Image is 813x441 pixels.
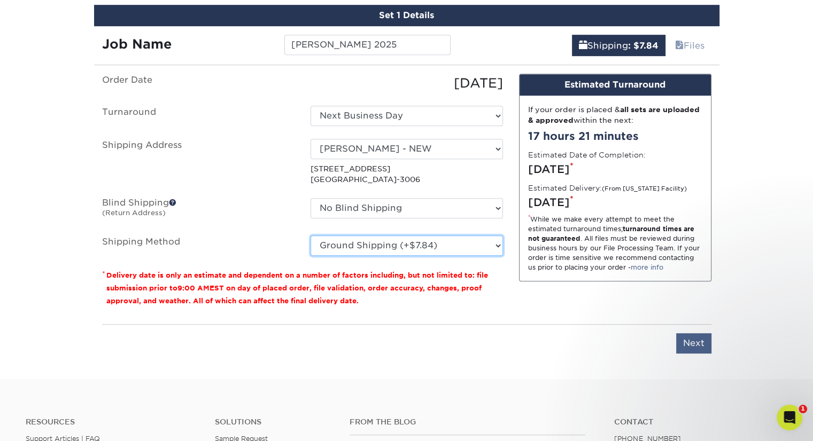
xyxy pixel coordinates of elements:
a: Files [668,35,711,56]
a: Contact [614,418,787,427]
span: 9:00 AM [177,284,210,292]
div: While we make every attempt to meet the estimated turnaround times; . All files must be reviewed ... [528,215,702,272]
small: (Return Address) [102,209,166,217]
iframe: Intercom live chat [777,405,802,430]
b: : $7.84 [628,41,659,51]
div: If your order is placed & within the next: [528,104,702,126]
label: Turnaround [94,106,303,126]
p: [STREET_ADDRESS] [GEOGRAPHIC_DATA]-3006 [311,163,503,185]
div: [DATE] [528,194,702,210]
label: Shipping Address [94,139,303,185]
label: Estimated Date of Completion: [528,149,646,160]
a: Shipping: $7.84 [572,35,665,56]
small: (From [US_STATE] Facility) [602,185,687,192]
div: [DATE] [303,74,511,93]
div: 17 hours 21 minutes [528,128,702,144]
span: files [675,41,684,51]
small: Delivery date is only an estimate and dependent on a number of factors including, but not limited... [106,271,488,305]
label: Order Date [94,74,303,93]
label: Blind Shipping [94,198,303,223]
div: [DATE] [528,161,702,177]
h4: From the Blog [350,418,585,427]
h4: Resources [26,418,199,427]
a: more info [631,263,663,271]
strong: turnaround times are not guaranteed [528,225,694,242]
label: Estimated Delivery: [528,183,687,193]
input: Next [676,333,711,353]
label: Shipping Method [94,235,303,256]
div: Estimated Turnaround [520,74,711,96]
input: Enter a job name [284,35,451,55]
h4: Solutions [215,418,334,427]
span: shipping [579,41,587,51]
span: 1 [799,405,807,413]
div: Set 1 Details [94,5,719,26]
strong: Job Name [102,36,172,52]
